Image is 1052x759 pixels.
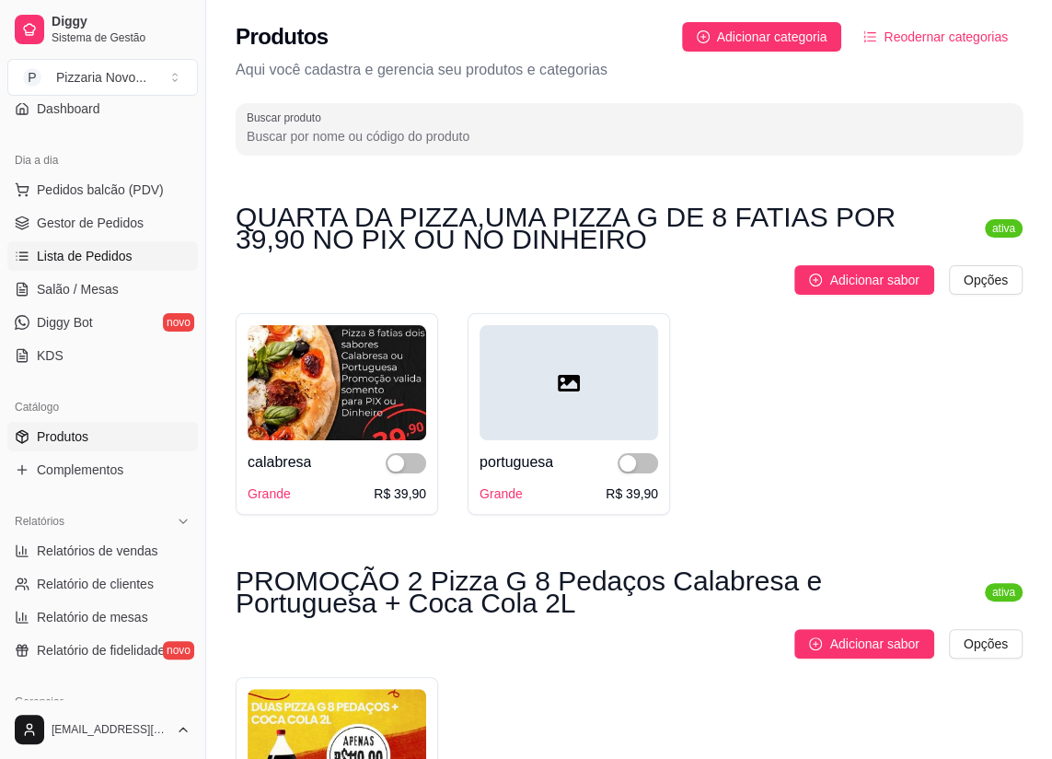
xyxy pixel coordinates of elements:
[985,583,1023,601] sup: ativa
[697,30,710,43] span: plus-circle
[37,214,144,232] span: Gestor de Pedidos
[236,206,970,251] h3: QUARTA DA PIZZA,UMA PIZZA G DE 8 FATIAS POR 39,90 NO PIX OU NO DINHEIRO
[849,22,1023,52] button: Reodernar categorias
[52,30,191,45] span: Sistema de Gestão
[374,485,426,503] div: R$ 39,90
[7,308,198,337] a: Diggy Botnovo
[480,485,523,503] div: Grande
[964,270,1008,290] span: Opções
[236,59,1023,81] p: Aqui você cadastra e gerencia seu produtos e categorias
[7,422,198,451] a: Produtos
[480,451,553,473] div: portuguesa
[37,427,88,446] span: Produtos
[7,687,198,717] div: Gerenciar
[37,280,119,298] span: Salão / Mesas
[236,570,970,614] h3: PROMOÇÃO 2 Pizza G 8 Pedaços Calabresa e Portuguesa + Coca Cola 2L
[863,30,876,43] span: ordered-list
[37,99,100,118] span: Dashboard
[7,241,198,271] a: Lista de Pedidos
[37,181,164,199] span: Pedidos balcão (PDV)
[884,27,1008,47] span: Reodernar categorias
[717,27,827,47] span: Adicionar categoria
[236,22,329,52] h2: Produtos
[7,274,198,304] a: Salão / Mesas
[7,146,198,175] div: Dia a dia
[7,208,198,238] a: Gestor de Pedidos
[7,94,198,123] a: Dashboard
[37,542,158,560] span: Relatórios de vendas
[949,265,1023,295] button: Opções
[37,346,64,365] span: KDS
[794,629,933,659] button: Adicionar sabor
[809,274,822,286] span: plus-circle
[809,637,822,650] span: plus-circle
[37,575,154,593] span: Relatório de clientes
[37,313,93,332] span: Diggy Bot
[7,636,198,665] a: Relatório de fidelidadenovo
[37,247,133,265] span: Lista de Pedidos
[23,68,41,87] span: P
[7,7,198,52] a: DiggySistema de Gestão
[37,461,123,479] span: Complementos
[37,641,165,660] span: Relatório de fidelidade
[7,59,198,96] button: Select a team
[247,127,1012,146] input: Buscar produto
[37,608,148,626] span: Relatório de mesas
[794,265,933,295] button: Adicionar sabor
[985,219,1023,238] sup: ativa
[7,707,198,752] button: [EMAIL_ADDRESS][DOMAIN_NAME]
[248,325,426,440] img: product-image
[7,455,198,485] a: Complementos
[52,14,191,30] span: Diggy
[15,514,64,529] span: Relatórios
[949,629,1023,659] button: Opções
[248,451,311,473] div: calabresa
[606,485,658,503] div: R$ 39,90
[7,569,198,599] a: Relatório de clientes
[7,175,198,204] button: Pedidos balcão (PDV)
[7,536,198,566] a: Relatórios de vendas
[7,392,198,422] div: Catálogo
[829,270,919,290] span: Adicionar sabor
[248,485,291,503] div: Grande
[829,634,919,654] span: Adicionar sabor
[682,22,842,52] button: Adicionar categoria
[7,341,198,370] a: KDS
[247,110,328,125] label: Buscar produto
[52,722,168,737] span: [EMAIL_ADDRESS][DOMAIN_NAME]
[7,602,198,632] a: Relatório de mesas
[56,68,146,87] div: Pizzaria Novo ...
[964,634,1008,654] span: Opções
